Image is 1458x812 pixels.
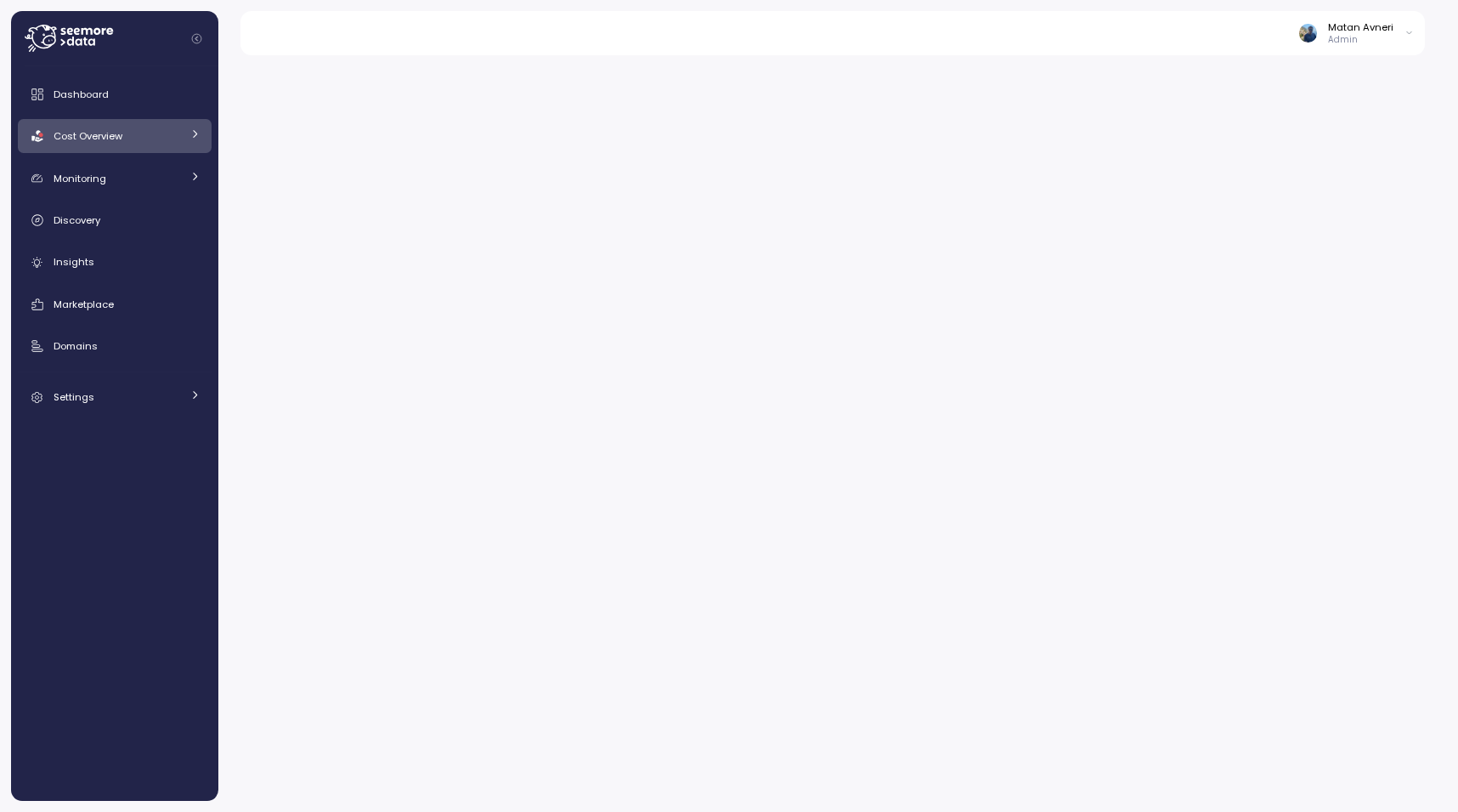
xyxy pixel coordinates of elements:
[54,298,114,311] span: Marketplace
[1328,34,1393,46] p: Admin
[54,339,98,353] span: Domains
[1328,20,1393,34] div: Matan Avneri
[18,380,212,414] a: Settings
[18,119,212,153] a: Cost Overview
[186,32,207,45] button: Collapse navigation
[54,213,100,227] span: Discovery
[18,77,212,111] a: Dashboard
[18,203,212,237] a: Discovery
[1299,24,1317,42] img: ALV-UjW5BA-kBVDsKPDkIHKS3uqrxGOvhb9hkvJQEHa9NdKx5hHv_N9to1JPJD3_RtmEe3zHVNm5K76ES2rEjE1vYciYknSEj...
[18,329,212,363] a: Domains
[54,172,106,185] span: Monitoring
[54,88,109,101] span: Dashboard
[54,129,122,143] span: Cost Overview
[18,246,212,280] a: Insights
[18,287,212,321] a: Marketplace
[18,162,212,196] a: Monitoring
[54,255,94,269] span: Insights
[54,390,94,404] span: Settings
